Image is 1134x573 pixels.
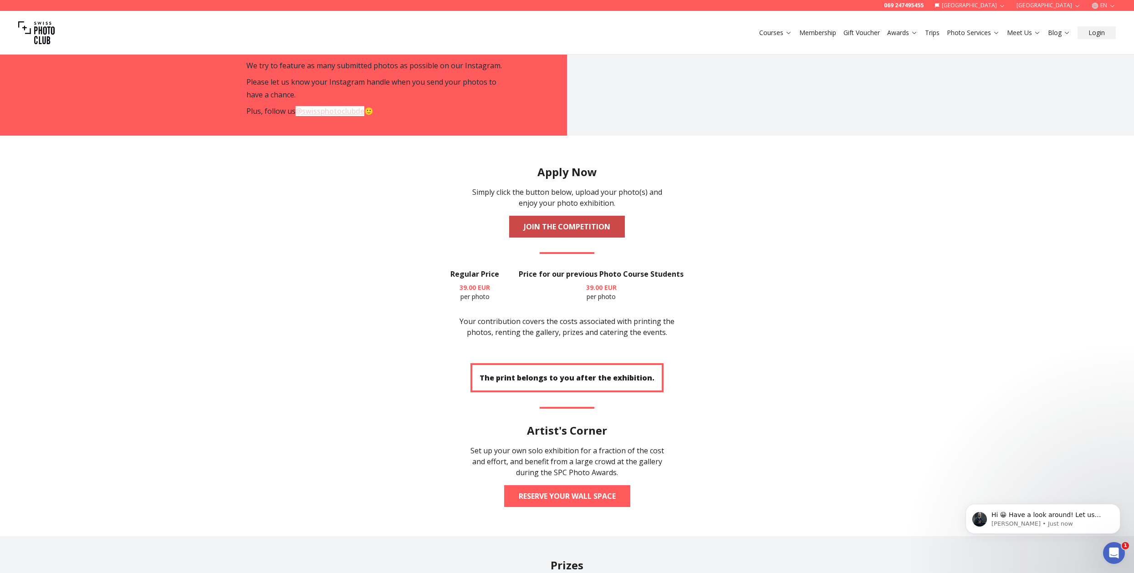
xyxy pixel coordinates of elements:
a: Trips [925,28,940,37]
button: Trips [921,26,943,39]
h2: Artist's Corner [527,423,607,438]
p: Your contribution covers the costs associated with printing the photos, renting the gallery, priz... [450,316,684,338]
strong: The print belongs to you after the exhibition. [480,373,654,383]
a: 069 247495455 [884,2,924,9]
button: Photo Services [943,26,1003,39]
button: Meet Us [1003,26,1044,39]
a: Reserve your wall space [504,485,630,507]
a: @swissphotoclubde [296,106,364,116]
a: Awards [887,28,918,37]
a: Membership [799,28,836,37]
h3: Price for our previous Photo Course Students [519,269,684,279]
a: Gift Voucher [843,28,880,37]
a: Courses [759,28,792,37]
span: 🙂 [364,106,373,116]
span: 39.00 [460,283,476,292]
p: Simply click the button below, upload your photo(s) and enjoy your photo exhibition. [465,187,669,208]
button: Blog [1044,26,1074,39]
p: per photo [519,283,684,301]
a: Meet Us [1007,28,1041,37]
div: Set up your own solo exhibition for a fraction of the cost and effort, and benefit from a large c... [465,445,669,478]
iframe: Intercom notifications message [952,485,1134,548]
span: Please let us know your Instagram handle when you send your photos to have a chance. [246,77,496,100]
button: Membership [796,26,840,39]
a: Photo Services [947,28,1000,37]
span: EUR [478,283,490,292]
p: per photo [450,283,499,301]
img: Swiss photo club [18,15,55,51]
h2: Prizes [283,558,851,573]
span: 1 [1122,542,1129,549]
span: We try to feature as many submitted photos as possible on our Instagram. [246,61,502,71]
h2: Apply Now [537,165,597,179]
button: Gift Voucher [840,26,884,39]
a: Blog [1048,28,1070,37]
button: Awards [884,26,921,39]
a: JOIN THE COMPETITION [509,216,625,238]
b: 39.00 EUR [586,283,617,292]
h3: Regular Price [450,269,499,279]
button: Courses [756,26,796,39]
button: Login [1078,26,1116,39]
iframe: Intercom live chat [1103,542,1125,564]
span: Plus, follow us [246,106,296,116]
